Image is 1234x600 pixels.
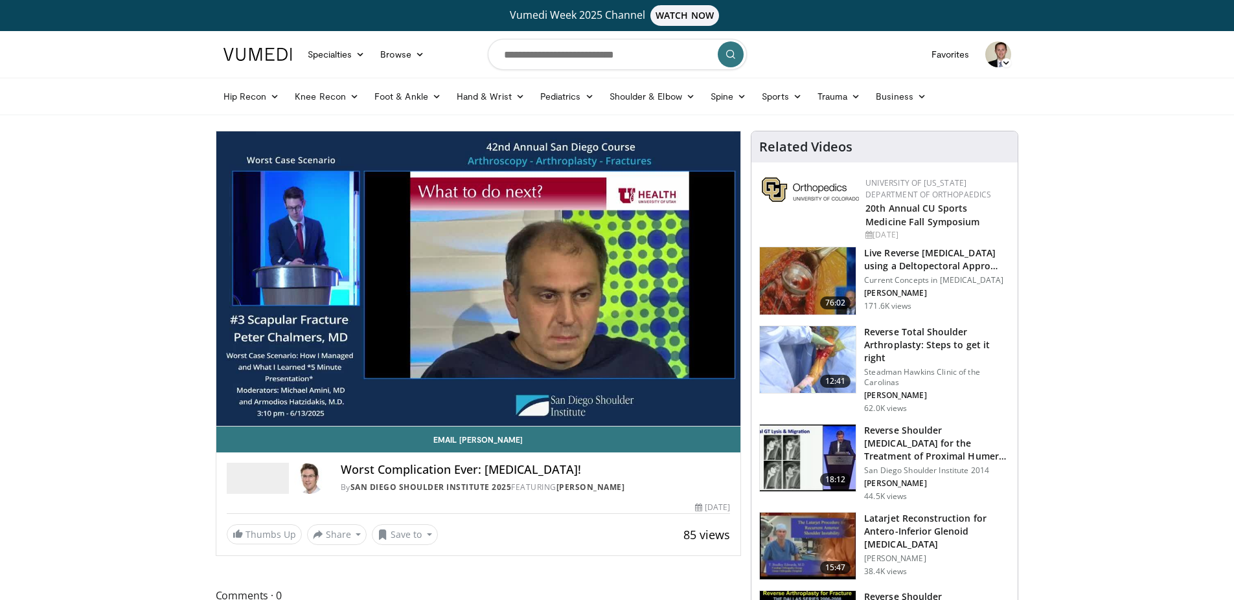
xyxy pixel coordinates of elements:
img: 326034_0000_1.png.150x105_q85_crop-smart_upscale.jpg [760,326,856,394]
a: 18:12 Reverse Shoulder [MEDICAL_DATA] for the Treatment of Proximal Humeral … San Diego Shoulder ... [759,424,1010,502]
span: 76:02 [820,296,851,309]
a: Hand & Wrist [449,83,532,109]
p: San Diego Shoulder Institute 2014 [864,465,1010,476]
a: Business [868,83,934,109]
a: Vumedi Week 2025 ChannelWATCH NOW [225,5,1009,26]
a: Favorites [924,41,977,67]
span: 18:12 [820,473,851,486]
p: 44.5K views [864,491,907,502]
a: Hip Recon [216,83,288,109]
span: WATCH NOW [650,5,719,26]
h3: Reverse Total Shoulder Arthroplasty: Steps to get it right [864,326,1010,364]
p: [PERSON_NAME] [864,288,1010,298]
div: By FEATURING [341,482,731,493]
p: 62.0K views [864,403,907,414]
div: [DATE] [695,502,730,513]
a: Email [PERSON_NAME] [216,427,741,452]
img: Avatar [985,41,1011,67]
a: Shoulder & Elbow [602,83,703,109]
p: 171.6K views [864,301,911,311]
video-js: Video Player [216,131,741,427]
h3: Reverse Shoulder [MEDICAL_DATA] for the Treatment of Proximal Humeral … [864,424,1010,463]
p: [PERSON_NAME] [864,553,1010,564]
img: 38708_0000_3.png.150x105_q85_crop-smart_upscale.jpg [760,513,856,580]
h4: Worst Complication Ever: [MEDICAL_DATA]! [341,463,731,477]
img: VuMedi Logo [223,48,292,61]
a: Spine [703,83,754,109]
a: 20th Annual CU Sports Medicine Fall Symposium [865,202,979,228]
span: 85 views [683,527,730,542]
button: Share [307,524,367,545]
p: Steadman Hawkins Clinic of the Carolinas [864,367,1010,388]
a: 76:02 Live Reverse [MEDICAL_DATA] using a Deltopectoral Appro… Current Concepts in [MEDICAL_DATA]... [759,247,1010,315]
p: [PERSON_NAME] [864,390,1010,401]
a: Trauma [810,83,869,109]
a: Browse [372,41,432,67]
img: Q2xRg7exoPLTwO8X4xMDoxOjA4MTsiGN.150x105_q85_crop-smart_upscale.jpg [760,425,856,492]
h4: Related Videos [759,139,852,155]
img: 355603a8-37da-49b6-856f-e00d7e9307d3.png.150x105_q85_autocrop_double_scale_upscale_version-0.2.png [762,177,859,202]
a: 12:41 Reverse Total Shoulder Arthroplasty: Steps to get it right Steadman Hawkins Clinic of the C... [759,326,1010,414]
a: Knee Recon [287,83,367,109]
h3: Live Reverse [MEDICAL_DATA] using a Deltopectoral Appro… [864,247,1010,272]
p: Current Concepts in [MEDICAL_DATA] [864,275,1010,285]
h3: Latarjet Reconstruction for Antero-Inferior Glenoid [MEDICAL_DATA] [864,512,1010,551]
a: Foot & Ankle [367,83,449,109]
a: University of [US_STATE] Department of Orthopaedics [865,177,991,200]
a: Pediatrics [532,83,602,109]
a: Sports [754,83,810,109]
a: [PERSON_NAME] [556,482,625,493]
span: 15:47 [820,561,851,574]
a: Thumbs Up [227,524,302,544]
img: Avatar [294,463,325,494]
p: 38.4K views [864,566,907,577]
p: [PERSON_NAME] [864,478,1010,489]
div: [DATE] [865,229,1007,241]
img: San Diego Shoulder Institute 2025 [227,463,289,494]
input: Search topics, interventions [488,39,747,70]
img: 684033_3.png.150x105_q85_crop-smart_upscale.jpg [760,247,856,315]
span: 12:41 [820,375,851,388]
a: 15:47 Latarjet Reconstruction for Antero-Inferior Glenoid [MEDICAL_DATA] [PERSON_NAME] 38.4K views [759,512,1010,581]
a: Specialties [300,41,373,67]
a: San Diego Shoulder Institute 2025 [350,482,512,493]
button: Save to [372,524,438,545]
